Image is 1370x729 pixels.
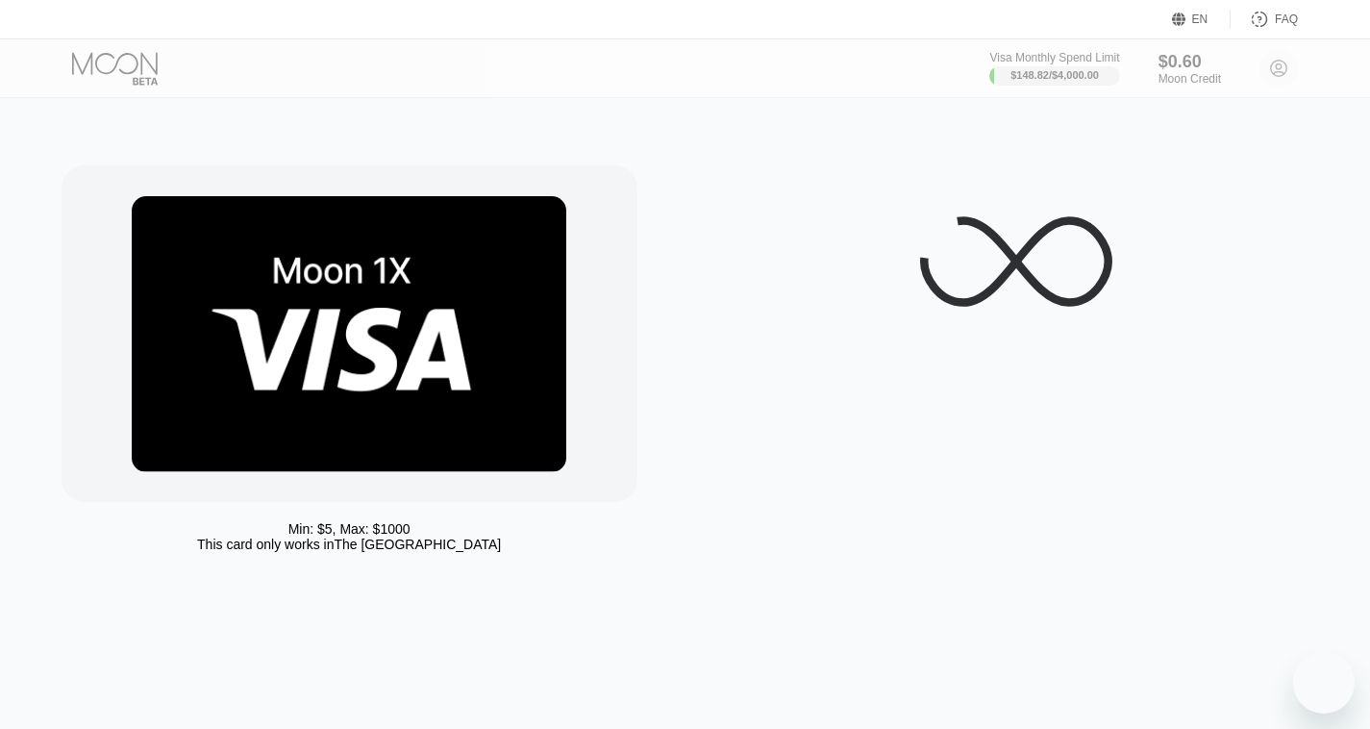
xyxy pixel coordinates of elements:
[197,537,501,552] div: This card only works in The [GEOGRAPHIC_DATA]
[288,521,411,537] div: Min: $ 5 , Max: $ 1000
[1172,10,1231,29] div: EN
[989,51,1119,86] div: Visa Monthly Spend Limit$148.82/$4,000.00
[1275,13,1298,26] div: FAQ
[1010,69,1099,81] div: $148.82 / $4,000.00
[989,51,1119,64] div: Visa Monthly Spend Limit
[1231,10,1298,29] div: FAQ
[1293,652,1355,714] iframe: Button to launch messaging window
[1192,13,1208,26] div: EN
